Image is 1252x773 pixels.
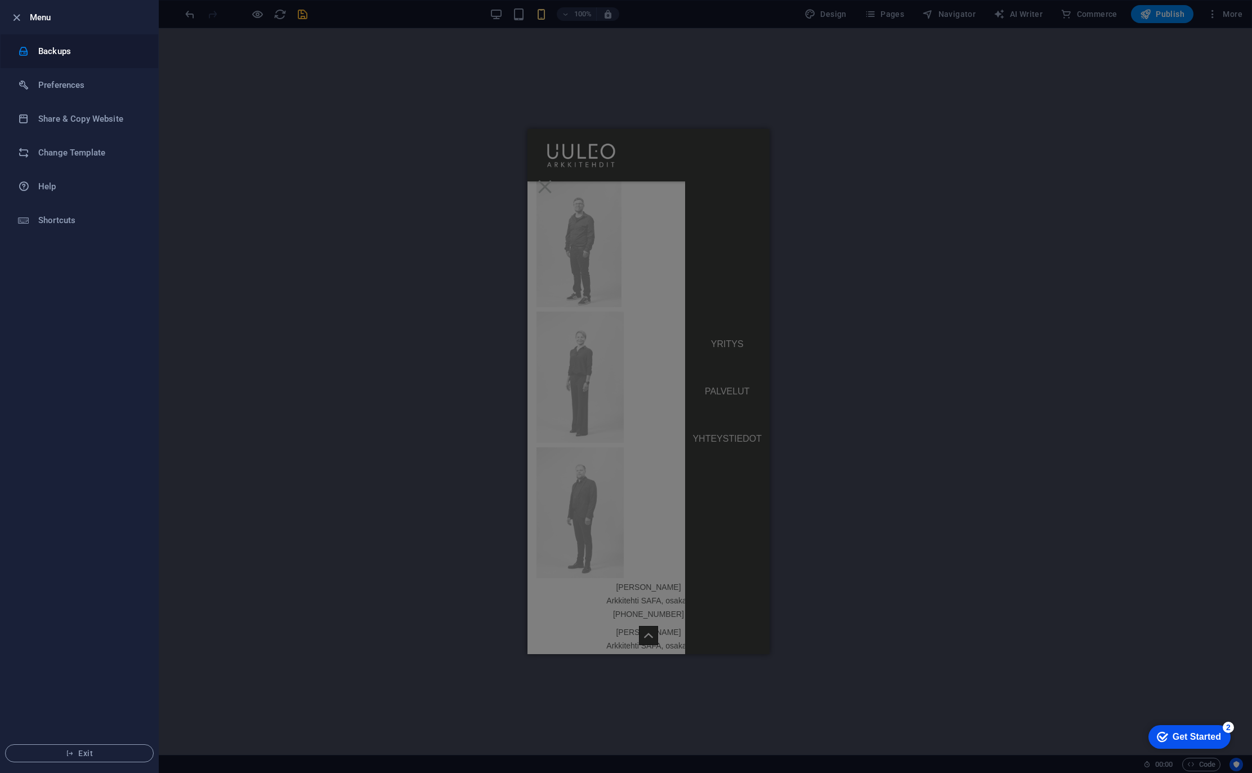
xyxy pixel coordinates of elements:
[1,170,158,203] a: Help
[38,112,142,126] h6: Share & Copy Website
[38,45,142,58] h6: Backups
[38,180,142,193] h6: Help
[15,749,144,758] span: Exit
[38,146,142,159] h6: Change Template
[9,6,91,29] div: Get Started 2 items remaining, 60% complete
[5,744,154,762] button: Exit
[38,78,142,92] h6: Preferences
[30,11,149,24] h6: Menu
[83,2,95,14] div: 2
[38,214,142,227] h6: Shortcuts
[33,12,82,23] div: Get Started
